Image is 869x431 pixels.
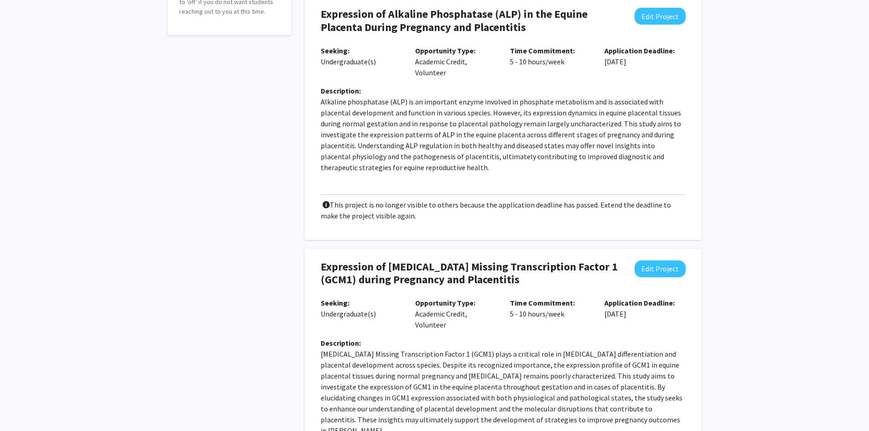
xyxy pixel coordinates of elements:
[604,46,675,55] b: Application Deadline:
[635,8,686,25] button: Edit Project
[321,46,349,55] b: Seeking:
[510,45,591,67] p: 5 - 10 hours/week
[510,297,591,319] p: 5 - 10 hours/week
[321,85,686,96] div: Description:
[415,45,496,78] p: Academic Credit, Volunteer
[321,297,402,319] p: Undergraduate(s)
[604,45,686,67] p: [DATE]
[321,45,402,67] p: Undergraduate(s)
[321,298,349,307] b: Seeking:
[510,46,575,55] b: Time Commitment:
[415,297,496,330] p: Academic Credit, Volunteer
[321,8,620,34] h4: Expression of Alkaline Phosphatase (ALP) in the Equine Placenta During Pregnancy and Placentitis
[510,298,575,307] b: Time Commitment:
[604,298,675,307] b: Application Deadline:
[321,199,686,221] p: This project is no longer visible to others because the application deadline has passed. Extend t...
[321,338,686,348] div: Description:
[415,298,475,307] b: Opportunity Type:
[7,390,39,424] iframe: Chat
[415,46,475,55] b: Opportunity Type:
[321,96,686,173] p: Alkaline phosphatase (ALP) is an important enzyme involved in phosphate metabolism and is associa...
[635,260,686,277] button: Edit Project
[321,260,620,287] h4: Expression of [MEDICAL_DATA] Missing Transcription Factor 1 (GCM1) during Pregnancy and Placentitis
[604,297,686,319] p: [DATE]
